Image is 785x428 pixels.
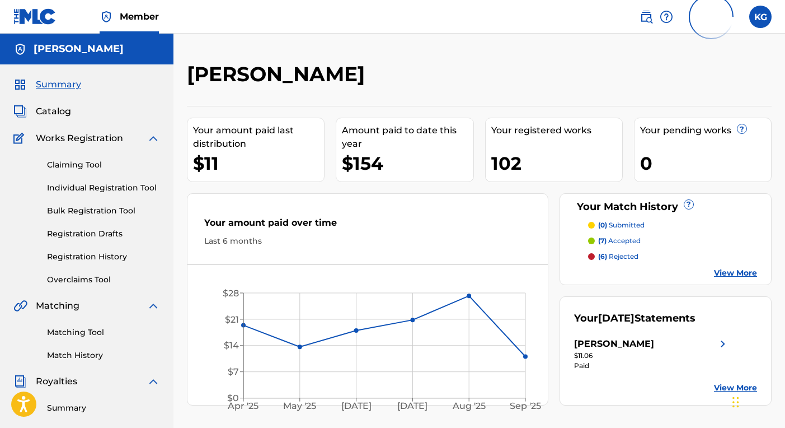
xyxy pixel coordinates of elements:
img: Summary [13,78,27,91]
a: Registration Drafts [47,228,160,240]
span: Member [120,10,159,23]
span: (6) [598,252,607,260]
img: expand [147,132,160,145]
span: Matching [36,299,79,313]
img: MLC Logo [13,8,57,25]
span: Works Registration [36,132,123,145]
a: Registration History [47,251,160,263]
img: help [660,10,673,24]
tspan: $7 [228,366,239,377]
span: Summary [36,78,81,91]
div: 0 [640,151,771,176]
a: Match History [47,350,160,361]
img: Accounts [13,43,27,56]
tspan: [DATE] [341,401,372,411]
div: $11 [193,151,324,176]
div: Your pending works [640,124,771,137]
img: Top Rightsholder [100,10,113,24]
tspan: Sep '25 [510,401,541,411]
div: Paid [574,361,730,371]
tspan: May '25 [283,401,316,411]
tspan: $14 [224,340,239,351]
img: right chevron icon [716,337,730,351]
a: Overclaims Tool [47,274,160,286]
div: Help [660,6,673,28]
img: search [640,10,653,24]
h2: [PERSON_NAME] [187,62,370,87]
tspan: $28 [223,288,239,299]
span: ? [737,124,746,133]
span: Catalog [36,105,71,118]
div: Amount paid to date this year [342,124,473,151]
p: rejected [598,252,638,262]
div: Your amount paid last distribution [193,124,324,151]
img: expand [147,375,160,388]
div: $11.06 [574,351,730,361]
a: Public Search [640,6,653,28]
span: ? [684,200,693,209]
p: accepted [598,236,641,246]
a: (6) rejected [588,252,757,262]
a: Bulk Registration Tool [47,205,160,217]
img: Royalties [13,375,27,388]
a: (7) accepted [588,236,757,246]
img: Matching [13,299,27,313]
div: User Menu [749,6,772,28]
img: Catalog [13,105,27,118]
span: [DATE] [598,312,634,324]
iframe: Resource Center [754,268,785,361]
a: [PERSON_NAME]right chevron icon$11.06Paid [574,337,730,371]
a: Summary [47,402,160,414]
a: (0) submitted [588,220,757,230]
div: Your amount paid over time [204,216,531,235]
div: 102 [491,151,622,176]
div: Your Statements [574,311,695,326]
span: Royalties [36,375,77,388]
img: Works Registration [13,132,28,145]
span: (0) [598,221,607,229]
div: [PERSON_NAME] [574,337,654,351]
tspan: $21 [225,314,239,325]
a: Matching Tool [47,327,160,338]
iframe: Chat Widget [729,374,785,428]
a: Claiming Tool [47,159,160,171]
div: Last 6 months [204,235,531,247]
div: Your registered works [491,124,622,137]
div: Your Match History [574,199,757,215]
a: SummarySummary [13,78,81,91]
tspan: Aug '25 [452,401,486,411]
p: submitted [598,220,645,230]
h5: KIYAMMA R. GRIFFIN [34,43,124,55]
span: (7) [598,236,607,245]
a: View More [714,382,757,394]
tspan: $0 [227,393,239,403]
a: Individual Registration Tool [47,182,160,194]
tspan: Apr '25 [228,401,259,411]
img: expand [147,299,160,313]
div: $154 [342,151,473,176]
div: Drag [732,385,739,419]
tspan: [DATE] [397,401,427,411]
a: View More [714,267,757,279]
a: CatalogCatalog [13,105,71,118]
